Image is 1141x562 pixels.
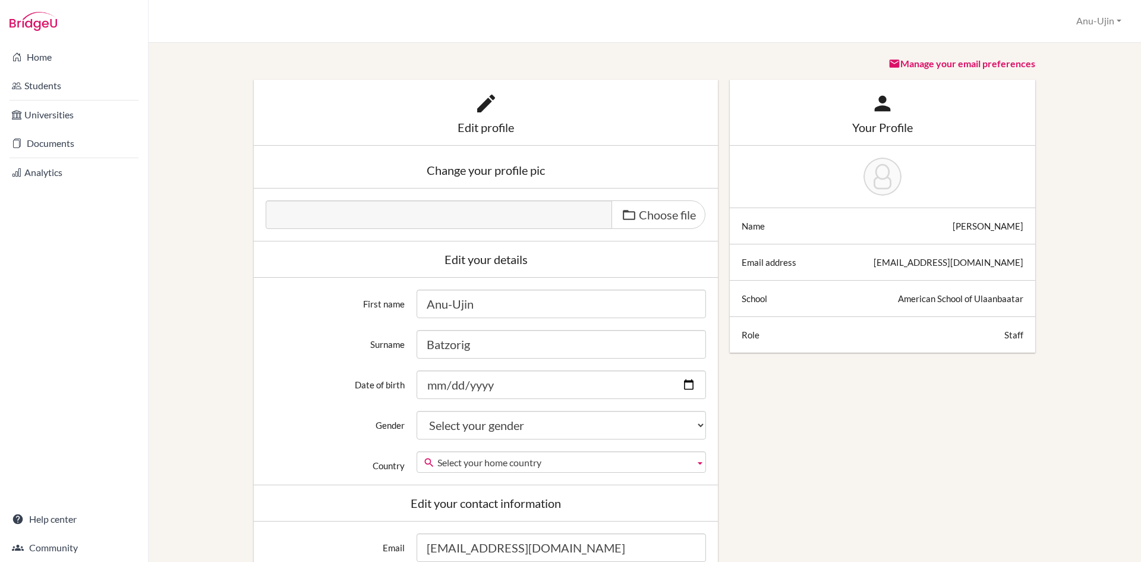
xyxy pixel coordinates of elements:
a: Community [2,536,146,560]
a: Universities [2,103,146,127]
a: Analytics [2,161,146,184]
div: Staff [1004,329,1023,341]
a: Manage your email preferences [888,58,1035,69]
a: Documents [2,131,146,155]
div: Email address [742,256,796,268]
div: [PERSON_NAME] [953,220,1023,232]
div: Change your profile pic [266,164,706,176]
span: Select your home country [437,452,690,473]
span: Choose file [639,208,696,222]
div: School [742,293,767,304]
div: Your Profile [742,121,1023,133]
label: Email [260,533,411,554]
div: Edit profile [266,121,706,133]
div: Edit your details [266,253,706,265]
div: Role [742,329,759,341]
a: Help center [2,507,146,531]
img: Anu-Ujin Batzorig [863,158,902,196]
div: American School of Ulaanbaatar [898,293,1023,304]
img: Bridge-U [10,12,57,31]
label: Date of birth [260,371,411,391]
div: Edit your contact information [266,497,706,509]
label: Country [260,451,411,472]
button: Anu-Ujin [1071,10,1127,32]
label: Gender [260,411,411,431]
a: Home [2,45,146,69]
div: Name [742,220,765,232]
label: Surname [260,330,411,350]
label: First name [260,290,411,310]
a: Students [2,74,146,98]
div: [EMAIL_ADDRESS][DOMAIN_NAME] [874,256,1023,268]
